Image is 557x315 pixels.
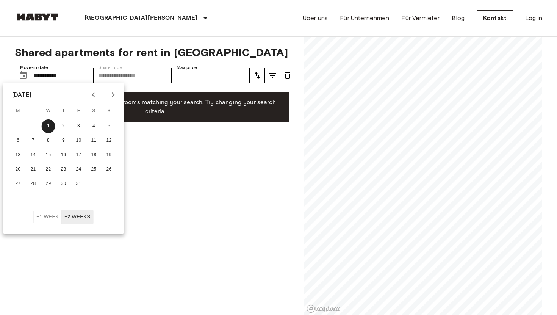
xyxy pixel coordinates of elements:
[87,163,101,176] button: 25
[280,68,295,83] button: tune
[102,103,116,119] span: Sunday
[27,148,40,162] button: 14
[87,88,100,101] button: Previous month
[250,68,265,83] button: tune
[34,210,94,224] div: Move In Flexibility
[107,88,120,101] button: Next month
[72,163,86,176] button: 24
[87,119,101,133] button: 4
[57,177,70,191] button: 30
[72,119,86,133] button: 3
[177,64,197,71] label: Max price
[42,119,55,133] button: 1
[27,134,40,147] button: 7
[102,119,116,133] button: 5
[42,134,55,147] button: 8
[34,210,62,224] button: ±1 week
[72,148,86,162] button: 17
[15,46,295,59] span: Shared apartments for rent in [GEOGRAPHIC_DATA]
[102,163,116,176] button: 26
[72,134,86,147] button: 10
[87,148,101,162] button: 18
[57,163,70,176] button: 23
[11,134,25,147] button: 6
[27,103,40,119] span: Tuesday
[265,68,280,83] button: tune
[20,64,48,71] label: Move-in date
[84,14,198,23] p: [GEOGRAPHIC_DATA][PERSON_NAME]
[303,14,328,23] a: Über uns
[15,13,60,21] img: Habyt
[477,10,513,26] a: Kontakt
[11,163,25,176] button: 20
[42,163,55,176] button: 22
[307,304,340,313] a: Mapbox logo
[102,134,116,147] button: 12
[72,177,86,191] button: 31
[99,64,122,71] label: Share Type
[27,177,40,191] button: 28
[12,90,32,99] div: [DATE]
[340,14,389,23] a: Für Unternehmen
[11,148,25,162] button: 13
[87,134,101,147] button: 11
[57,134,70,147] button: 9
[401,14,440,23] a: Für Vermieter
[57,148,70,162] button: 16
[72,103,86,119] span: Friday
[11,103,25,119] span: Monday
[87,103,101,119] span: Saturday
[27,163,40,176] button: 21
[57,103,70,119] span: Thursday
[42,148,55,162] button: 15
[525,14,542,23] a: Log in
[452,14,465,23] a: Blog
[57,119,70,133] button: 2
[42,103,55,119] span: Wednesday
[61,210,93,224] button: ±2 weeks
[102,148,116,162] button: 19
[27,98,283,116] p: Unfortunately there are no free rooms matching your search. Try changing your search criteria
[11,177,25,191] button: 27
[16,68,31,83] button: Choose date, selected date is 1 Oct 2025
[42,177,55,191] button: 29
